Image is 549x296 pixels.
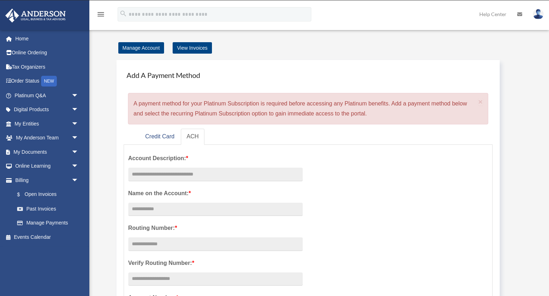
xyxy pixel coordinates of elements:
span: × [478,98,483,106]
label: Verify Routing Number: [128,258,303,268]
a: Past Invoices [10,202,89,216]
div: A payment method for your Platinum Subscription is required before accessing any Platinum benefit... [128,93,489,124]
span: arrow_drop_down [71,159,86,174]
span: arrow_drop_down [71,131,86,145]
a: Manage Account [118,42,164,54]
span: arrow_drop_down [71,145,86,159]
a: Credit Card [139,129,180,145]
label: Name on the Account: [128,188,303,198]
span: arrow_drop_down [71,88,86,103]
label: Account Description: [128,153,303,163]
a: ACH [181,129,204,145]
a: View Invoices [173,42,212,54]
span: arrow_drop_down [71,173,86,188]
a: Digital Productsarrow_drop_down [5,103,89,117]
span: $ [21,190,25,199]
img: User Pic [533,9,544,19]
a: My Entitiesarrow_drop_down [5,117,89,131]
label: Routing Number: [128,223,303,233]
a: Platinum Q&Aarrow_drop_down [5,88,89,103]
a: Tax Organizers [5,60,89,74]
a: Manage Payments [10,216,86,230]
button: Close [478,98,483,105]
i: search [119,10,127,18]
div: NEW [41,76,57,87]
h4: Add A Payment Method [124,67,493,83]
a: menu [97,13,105,19]
a: Home [5,31,89,46]
i: menu [97,10,105,19]
a: My Anderson Teamarrow_drop_down [5,131,89,145]
span: arrow_drop_down [71,103,86,117]
a: My Documentsarrow_drop_down [5,145,89,159]
img: Anderson Advisors Platinum Portal [3,9,68,23]
a: Events Calendar [5,230,89,244]
a: Billingarrow_drop_down [5,173,89,187]
a: Online Learningarrow_drop_down [5,159,89,173]
a: $Open Invoices [10,187,89,202]
a: Online Ordering [5,46,89,60]
a: Order StatusNEW [5,74,89,89]
span: arrow_drop_down [71,117,86,131]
